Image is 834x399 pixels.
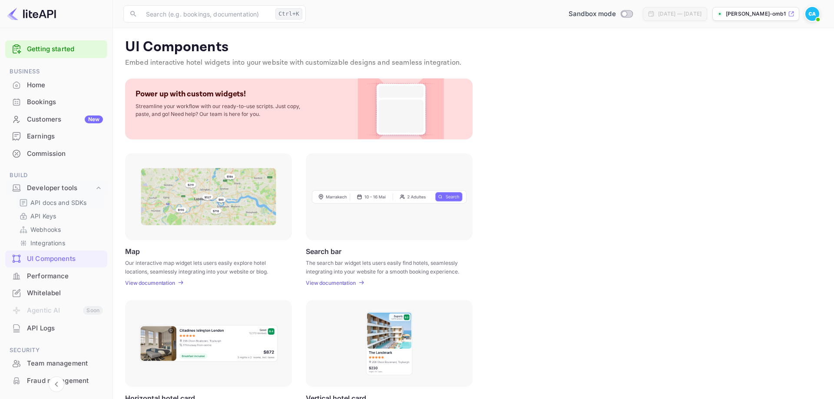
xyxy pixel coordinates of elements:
[5,346,107,355] span: Security
[27,44,103,54] a: Getting started
[5,355,107,372] div: Team management
[5,285,107,301] a: Whitelabel
[27,271,103,281] div: Performance
[19,225,100,234] a: Webhooks
[19,211,100,221] a: API Keys
[5,268,107,284] a: Performance
[5,67,107,76] span: Business
[5,111,107,127] a: CustomersNew
[365,311,413,376] img: Vertical hotel card Frame
[27,323,103,333] div: API Logs
[16,210,104,222] div: API Keys
[27,288,103,298] div: Whitelabel
[125,39,822,56] p: UI Components
[125,58,822,68] p: Embed interactive hotel widgets into your website with customizable designs and seamless integrat...
[27,376,103,386] div: Fraud management
[30,211,56,221] p: API Keys
[306,259,462,274] p: The search bar widget lets users easily find hotels, seamlessly integrating into your website for...
[5,251,107,267] a: UI Components
[125,247,140,255] p: Map
[5,320,107,337] div: API Logs
[5,77,107,94] div: Home
[125,280,178,286] a: View documentation
[5,355,107,371] a: Team management
[27,254,103,264] div: UI Components
[141,5,272,23] input: Search (e.g. bookings, documentation)
[30,238,65,247] p: Integrations
[125,280,175,286] p: View documentation
[16,223,104,236] div: Webhooks
[5,111,107,128] div: CustomersNew
[27,97,103,107] div: Bookings
[5,373,107,389] a: Fraud management
[565,9,636,19] div: Switch to Production mode
[27,183,94,193] div: Developer tools
[306,280,356,286] p: View documentation
[5,268,107,285] div: Performance
[136,102,309,118] p: Streamline your workflow with our ready-to-use scripts. Just copy, paste, and go! Need help? Our ...
[136,89,246,99] p: Power up with custom widgets!
[726,10,786,18] p: [PERSON_NAME]-omb11.nui...
[27,132,103,142] div: Earnings
[16,196,104,209] div: API docs and SDKs
[16,237,104,249] div: Integrations
[306,247,341,255] p: Search bar
[5,171,107,180] span: Build
[27,80,103,90] div: Home
[5,94,107,111] div: Bookings
[141,168,276,225] img: Map Frame
[5,320,107,336] a: API Logs
[5,128,107,144] a: Earnings
[27,149,103,159] div: Commission
[139,324,278,363] img: Horizontal hotel card Frame
[30,198,87,207] p: API docs and SDKs
[306,280,358,286] a: View documentation
[312,190,467,204] img: Search Frame
[19,198,100,207] a: API docs and SDKs
[27,115,103,125] div: Customers
[5,128,107,145] div: Earnings
[5,94,107,110] a: Bookings
[7,7,56,21] img: LiteAPI logo
[5,181,107,196] div: Developer tools
[658,10,702,18] div: [DATE] — [DATE]
[569,9,616,19] span: Sandbox mode
[366,79,436,139] img: Custom Widget PNG
[5,285,107,302] div: Whitelabel
[49,376,64,392] button: Collapse navigation
[85,115,103,123] div: New
[19,238,100,247] a: Integrations
[5,145,107,162] a: Commission
[30,225,61,234] p: Webhooks
[125,259,281,274] p: Our interactive map widget lets users easily explore hotel locations, seamlessly integrating into...
[805,7,819,21] img: Carlos Anaya
[5,77,107,93] a: Home
[5,40,107,58] div: Getting started
[275,8,302,20] div: Ctrl+K
[27,359,103,369] div: Team management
